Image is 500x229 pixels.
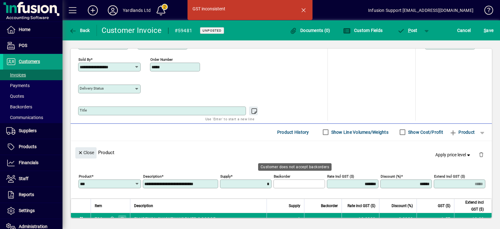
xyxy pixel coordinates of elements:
[78,148,94,158] span: Close
[3,171,62,187] a: Staff
[347,202,375,209] span: Rate incl GST ($)
[484,28,486,33] span: S
[298,216,300,222] span: 1
[274,174,290,178] mat-label: Backorder
[80,86,104,91] mat-label: Delivery status
[417,213,454,226] td: 1.57
[457,25,471,35] span: Cancel
[19,224,47,229] span: Administration
[3,187,62,203] a: Reports
[150,57,173,61] mat-label: Order number
[277,127,309,137] span: Product History
[3,80,62,91] a: Payments
[19,144,37,149] span: Products
[75,147,97,159] button: Close
[397,28,417,33] span: ost
[175,26,192,36] div: #59481
[480,1,492,22] a: Knowledge Base
[19,27,30,32] span: Home
[6,104,32,109] span: Backorders
[202,29,222,33] span: Unposted
[454,213,492,226] td: 12.00
[19,160,38,165] span: Financials
[62,25,97,36] app-page-header-button: Back
[71,141,492,164] div: Product
[19,208,35,213] span: Settings
[78,57,91,61] mat-label: Sold by
[19,59,40,64] span: Customers
[6,83,30,88] span: Payments
[3,101,62,112] a: Backorders
[143,174,162,178] mat-label: Description
[433,149,474,160] button: Apply price level
[123,5,151,15] div: Yardlands Ltd
[379,213,417,226] td: 0.0000
[258,163,332,171] div: Customer does not accept backorders
[408,28,411,33] span: P
[484,25,493,35] span: ave
[108,216,115,222] span: Yardlands Limited
[134,202,153,209] span: Description
[6,72,26,77] span: Invoices
[434,174,465,178] mat-label: Extend incl GST ($)
[220,174,231,178] mat-label: Supply
[482,25,495,36] button: Save
[3,123,62,139] a: Suppliers
[67,25,92,36] button: Back
[343,28,382,33] span: Custom Fields
[407,129,443,135] label: Show Cost/Profit
[438,202,450,209] span: GST ($)
[6,115,43,120] span: Communications
[103,5,123,16] button: Profile
[3,112,62,123] a: Communications
[3,38,62,54] a: POS
[342,25,384,36] button: Custom Fields
[102,25,162,35] div: Customer Invoice
[3,139,62,155] a: Products
[458,199,484,213] span: Extend incl GST ($)
[474,147,489,162] button: Delete
[321,202,338,209] span: Backorder
[19,176,28,181] span: Staff
[95,216,102,222] div: 788
[80,108,87,112] mat-label: Title
[330,129,388,135] label: Show Line Volumes/Weights
[368,5,473,15] div: Infusion Support [EMAIL_ADDRESS][DOMAIN_NAME]
[69,28,90,33] span: Back
[327,174,354,178] mat-label: Rate incl GST ($)
[3,155,62,171] a: Financials
[435,152,472,158] span: Apply price level
[394,25,421,36] button: Post
[83,5,103,16] button: Add
[79,174,92,178] mat-label: Product
[288,25,332,36] button: Documents (0)
[134,216,216,222] span: FLUBENOL CHICKEN WORMER 2 SCOOP
[19,192,34,197] span: Reports
[19,128,37,133] span: Suppliers
[3,91,62,101] a: Quotes
[446,127,478,138] button: Product
[3,203,62,219] a: Settings
[6,94,24,99] span: Quotes
[290,28,330,33] span: Documents (0)
[3,70,62,80] a: Invoices
[19,43,27,48] span: POS
[275,127,312,138] button: Product History
[449,127,475,137] span: Product
[474,152,489,157] app-page-header-button: Delete
[95,202,102,209] span: Item
[381,174,401,178] mat-label: Discount (%)
[346,216,375,222] div: 12.0000
[205,115,254,122] mat-hint: Use 'Enter' to start a new line
[3,22,62,38] a: Home
[392,202,413,209] span: Discount (%)
[456,25,472,36] button: Cancel
[289,202,300,209] span: Supply
[74,149,98,155] app-page-header-button: Close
